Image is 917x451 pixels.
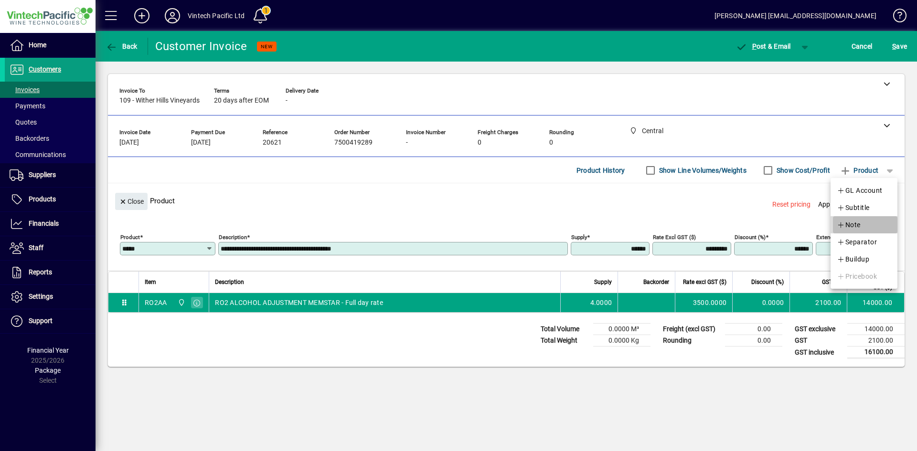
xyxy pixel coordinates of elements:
span: Pricebook [837,271,877,282]
button: GL Account [831,182,897,199]
span: GL Account [837,185,883,196]
span: Buildup [837,253,869,265]
button: Separator [831,233,897,251]
span: Separator [837,236,877,248]
button: Note [831,216,897,233]
span: Note [837,219,861,231]
span: Subtitle [837,202,870,213]
button: Buildup [831,251,897,268]
button: Subtitle [831,199,897,216]
button: Pricebook [831,268,897,285]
